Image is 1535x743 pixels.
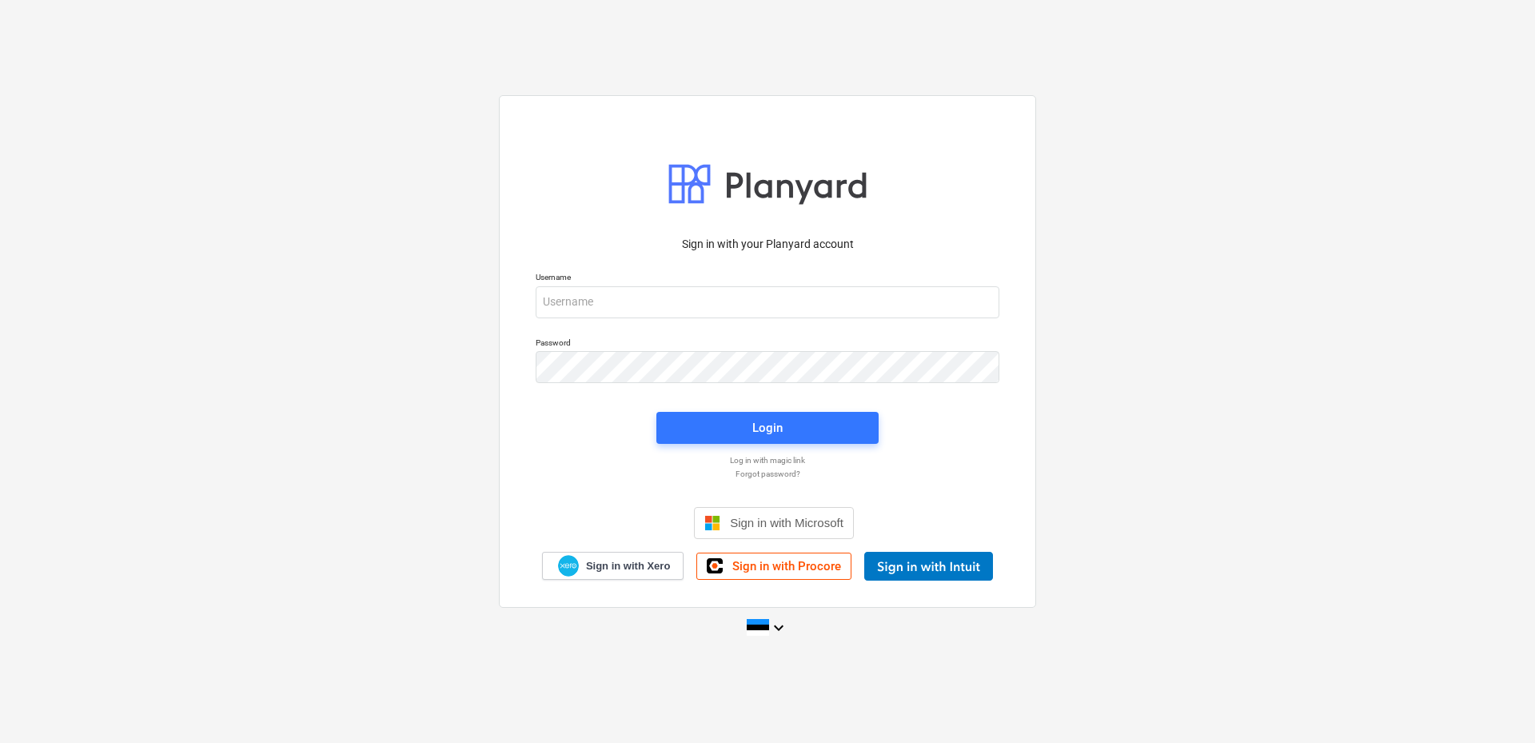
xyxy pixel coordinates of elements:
[558,555,579,577] img: Xero logo
[696,553,851,580] a: Sign in with Procore
[536,286,999,318] input: Username
[732,559,841,573] span: Sign in with Procore
[730,516,843,529] span: Sign in with Microsoft
[586,559,670,573] span: Sign in with Xero
[704,515,720,531] img: Microsoft logo
[536,338,999,351] p: Password
[536,272,999,286] p: Username
[528,455,1007,465] a: Log in with magic link
[528,469,1007,479] a: Forgot password?
[752,417,783,438] div: Login
[542,552,684,580] a: Sign in with Xero
[656,412,879,444] button: Login
[769,618,788,637] i: keyboard_arrow_down
[536,236,999,253] p: Sign in with your Planyard account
